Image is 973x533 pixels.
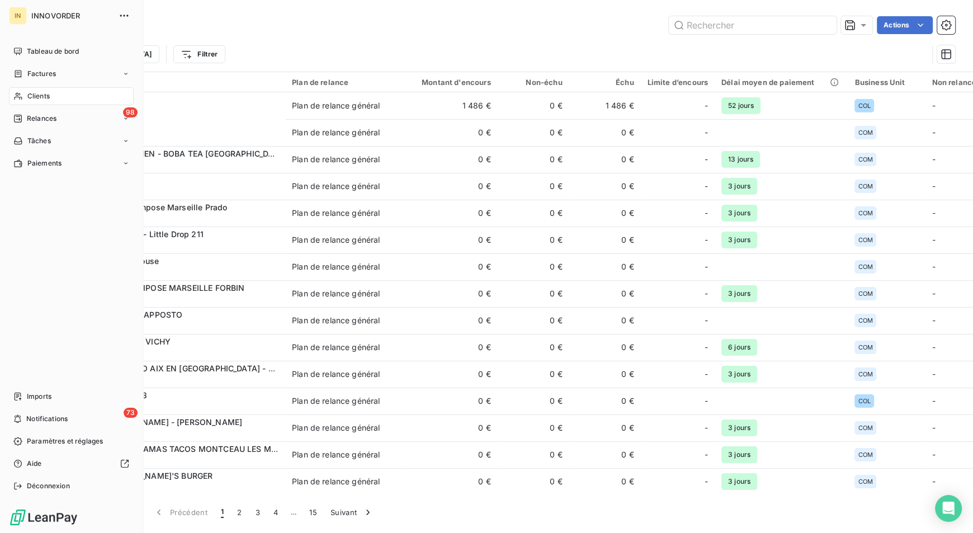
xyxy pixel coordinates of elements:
[932,235,935,244] span: -
[569,388,641,414] td: 0 €
[9,455,134,473] a: Aide
[230,501,248,524] button: 2
[285,503,303,521] span: …
[858,102,870,109] span: COL
[402,280,498,307] td: 0 €
[214,501,230,524] button: 1
[402,441,498,468] td: 0 €
[705,100,708,111] span: -
[705,315,708,326] span: -
[705,369,708,380] span: -
[569,468,641,495] td: 0 €
[27,136,51,146] span: Tâches
[705,342,708,353] span: -
[569,92,641,119] td: 1 486 €
[935,495,962,522] div: Open Intercom Messenger
[292,476,380,487] div: Plan de relance général
[147,501,214,524] button: Précédent
[77,186,278,197] span: 17210065
[705,449,708,460] span: -
[292,78,395,87] div: Plan de relance
[858,478,872,485] span: COM
[569,414,641,441] td: 0 €
[576,78,634,87] div: Échu
[932,450,935,459] span: -
[721,178,757,195] span: 3 jours
[498,334,569,361] td: 0 €
[26,414,68,424] span: Notifications
[705,422,708,433] span: -
[504,78,563,87] div: Non-échu
[569,334,641,361] td: 0 €
[292,315,380,326] div: Plan de relance général
[27,46,79,56] span: Tableau de bord
[858,398,870,404] span: COL
[498,307,569,334] td: 0 €
[932,315,935,325] span: -
[858,451,872,458] span: COM
[498,441,569,468] td: 0 €
[569,227,641,253] td: 0 €
[569,119,641,146] td: 0 €
[27,436,103,446] span: Paramètres et réglages
[705,207,708,219] span: -
[124,408,138,418] span: 73
[77,482,278,493] span: 58187734
[569,441,641,468] td: 0 €
[498,253,569,280] td: 0 €
[932,128,935,137] span: -
[498,388,569,414] td: 0 €
[721,473,757,490] span: 3 jours
[77,428,278,439] span: 18492503
[498,414,569,441] td: 0 €
[858,344,872,351] span: COM
[77,159,278,171] span: 51827854
[77,267,278,278] span: 20207643
[77,106,278,117] span: 24011439
[669,16,837,34] input: Rechercher
[402,200,498,227] td: 0 €
[721,97,761,114] span: 52 jours
[402,388,498,414] td: 0 €
[858,424,872,431] span: COM
[292,369,380,380] div: Plan de relance général
[77,455,278,466] span: 45267428
[721,339,757,356] span: 6 jours
[877,16,933,34] button: Actions
[858,129,872,136] span: COM
[402,227,498,253] td: 0 €
[932,181,935,191] span: -
[498,200,569,227] td: 0 €
[77,202,227,212] span: 331 PRADO - Compose Marseille Prado
[705,127,708,138] span: -
[173,45,225,63] button: Filtrer
[498,280,569,307] td: 0 €
[402,307,498,334] td: 0 €
[932,289,935,298] span: -
[402,92,498,119] td: 1 486 €
[569,361,641,388] td: 0 €
[858,263,872,270] span: COM
[292,100,380,111] div: Plan de relance général
[77,133,278,144] span: 42712594
[854,78,918,87] div: Business Unit
[858,237,872,243] span: COM
[721,366,757,383] span: 3 jours
[402,468,498,495] td: 0 €
[705,395,708,407] span: -
[932,477,935,486] span: -
[77,444,289,454] span: AAS GROUP - CHAMAS TACOS MONTCEAU LES MINES
[31,11,112,20] span: INNOVORDER
[402,414,498,441] td: 0 €
[27,91,50,101] span: Clients
[858,290,872,297] span: COM
[858,156,872,163] span: COM
[77,364,289,373] span: A-3-G - AMORINO AIX EN [GEOGRAPHIC_DATA] - AIX 3
[721,151,760,168] span: 13 jours
[77,320,278,332] span: 34624862
[27,481,70,491] span: Déconnexion
[498,468,569,495] td: 0 €
[721,78,841,87] div: Délai moyen de paiement
[292,127,380,138] div: Plan de relance général
[648,78,708,87] div: Limite d’encours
